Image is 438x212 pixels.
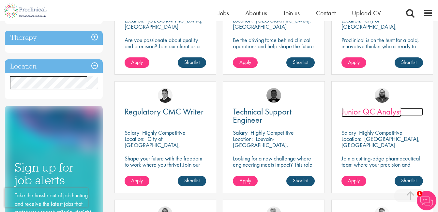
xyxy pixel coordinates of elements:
a: Regulatory CMC Writer [125,108,206,116]
p: Shape your future with the freedom to work where you thrive! Join our client in this fully remote... [125,155,206,180]
span: Apply [239,177,251,184]
span: Apply [348,177,360,184]
span: Salary [125,129,139,136]
img: Peter Duvall [158,88,173,103]
p: City of [GEOGRAPHIC_DATA], [GEOGRAPHIC_DATA] [341,17,397,37]
p: Be the driving force behind clinical operations and help shape the future of pharma innovation. [233,37,314,55]
span: Apply [131,177,143,184]
span: Apply [239,59,251,66]
a: Shortlist [395,176,423,186]
a: Contact [316,9,336,17]
span: Location: [125,135,144,143]
span: Junior QC Analyst [341,106,401,117]
h3: Therapy [5,31,103,45]
p: Highly Competitive [359,129,402,136]
a: Apply [233,57,258,68]
p: Are you passionate about quality and precision? Join our client as a Distribution Director and he... [125,37,206,62]
a: Apply [341,176,366,186]
span: Apply [131,59,143,66]
a: About us [245,9,267,17]
h3: Location [5,59,103,73]
h3: Sign up for job alerts [15,161,93,186]
img: Chatbot [417,191,436,210]
a: Apply [341,57,366,68]
p: [GEOGRAPHIC_DATA], [GEOGRAPHIC_DATA] [341,135,420,149]
p: City of [GEOGRAPHIC_DATA], [GEOGRAPHIC_DATA] [125,135,180,155]
span: Regulatory CMC Writer [125,106,204,117]
a: Shortlist [286,57,315,68]
a: Upload CV [352,9,381,17]
img: Tom Stables [266,88,281,103]
span: Apply [348,59,360,66]
span: Technical Support Engineer [233,106,292,125]
a: Join us [283,9,300,17]
p: Join a cutting-edge pharmaceutical team where your precision and passion for quality will help sh... [341,155,423,180]
p: Louvain-[GEOGRAPHIC_DATA], [GEOGRAPHIC_DATA] [233,135,288,155]
p: [GEOGRAPHIC_DATA], [GEOGRAPHIC_DATA] [233,17,311,30]
span: Location: [233,135,253,143]
p: Looking for a new challenge where engineering meets impact? This role as Technical Support Engine... [233,155,314,180]
span: Salary [341,129,356,136]
span: Location: [341,135,361,143]
p: [GEOGRAPHIC_DATA], [GEOGRAPHIC_DATA] [125,17,203,30]
a: Junior QC Analyst [341,108,423,116]
a: Apply [125,57,149,68]
a: Shortlist [178,57,206,68]
p: Highly Competitive [142,129,186,136]
span: 1 [417,191,422,196]
a: Technical Support Engineer [233,108,314,124]
p: Highly Competitive [250,129,294,136]
span: Salary [233,129,248,136]
p: Proclinical is on the hunt for a bold, innovative thinker who is ready to help push the boundarie... [341,37,423,68]
iframe: reCAPTCHA [5,188,88,207]
a: Shortlist [395,57,423,68]
a: Apply [233,176,258,186]
a: Shortlist [178,176,206,186]
img: Ashley Bennett [375,88,389,103]
a: Apply [125,176,149,186]
a: Shortlist [286,176,315,186]
a: Jobs [218,9,229,17]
